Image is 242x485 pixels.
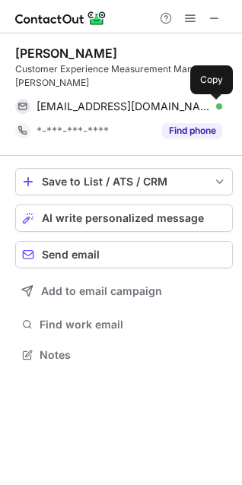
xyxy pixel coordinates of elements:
[162,123,222,138] button: Reveal Button
[41,285,162,297] span: Add to email campaign
[15,241,233,268] button: Send email
[15,277,233,305] button: Add to email campaign
[40,348,227,362] span: Notes
[15,314,233,335] button: Find work email
[37,100,211,113] span: [EMAIL_ADDRESS][DOMAIN_NAME]
[42,176,206,188] div: Save to List / ATS / CRM
[42,249,100,261] span: Send email
[15,344,233,366] button: Notes
[40,318,227,331] span: Find work email
[15,9,107,27] img: ContactOut v5.3.10
[15,204,233,232] button: AI write personalized message
[15,46,117,61] div: [PERSON_NAME]
[15,62,233,90] div: Customer Experience Measurement Manager @ [PERSON_NAME]
[42,212,204,224] span: AI write personalized message
[15,168,233,195] button: save-profile-one-click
